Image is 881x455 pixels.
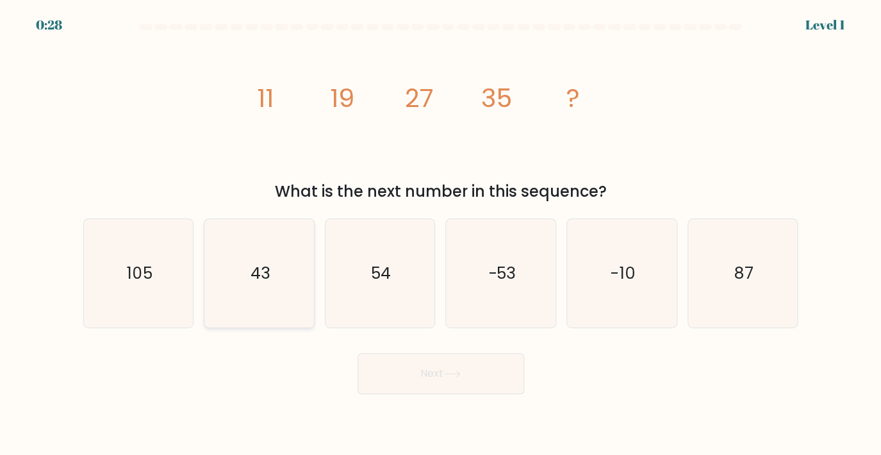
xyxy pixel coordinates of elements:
[91,180,791,203] div: What is the next number in this sequence?
[358,353,524,394] button: Next
[251,262,270,285] text: 43
[36,15,62,35] div: 0:28
[371,262,391,285] text: 54
[127,262,152,285] text: 105
[611,262,635,285] text: -10
[805,15,845,35] div: Level 1
[404,80,433,116] tspan: 27
[330,80,354,116] tspan: 19
[257,80,274,116] tspan: 11
[488,262,516,285] text: -53
[734,262,753,285] text: 87
[481,80,511,116] tspan: 35
[566,80,579,116] tspan: ?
